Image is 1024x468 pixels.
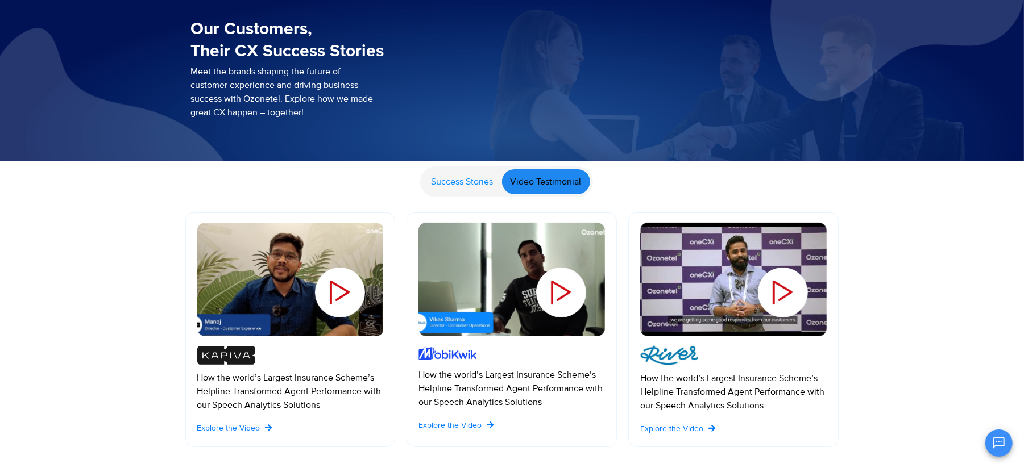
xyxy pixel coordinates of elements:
[502,169,590,194] a: Video Testimonial
[197,422,274,434] a: Explore the Video
[640,223,827,353] div: Slides
[191,18,862,62] h3: Our Customers, Their CX Success Stories
[511,176,582,187] span: Video Testimonial
[191,65,862,119] p: Meet the brands shaping the future of customer experience and driving business success with Ozone...
[432,176,494,187] span: Success Stories
[418,223,605,336] a: Mobiwik.png
[418,419,495,431] a: Explore the Video
[197,223,384,353] div: Slides
[197,371,384,412] p: How the world’s Largest Insurance Scheme’s Helpline Transformed Agent Performance with our Speech...
[418,368,605,409] p: How the world’s Largest Insurance Scheme’s Helpline Transformed Agent Performance with our Speech...
[418,223,605,353] div: Slides
[423,169,502,194] a: Success Stories
[197,223,384,336] a: Kapiva.png
[640,371,827,412] p: How the world’s Largest Insurance Scheme’s Helpline Transformed Agent Performance with our Speech...
[985,429,1013,457] button: Open chat
[640,223,827,336] a: ImzuYtI4jKs-HQ.jpg
[640,423,717,434] a: Explore the Video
